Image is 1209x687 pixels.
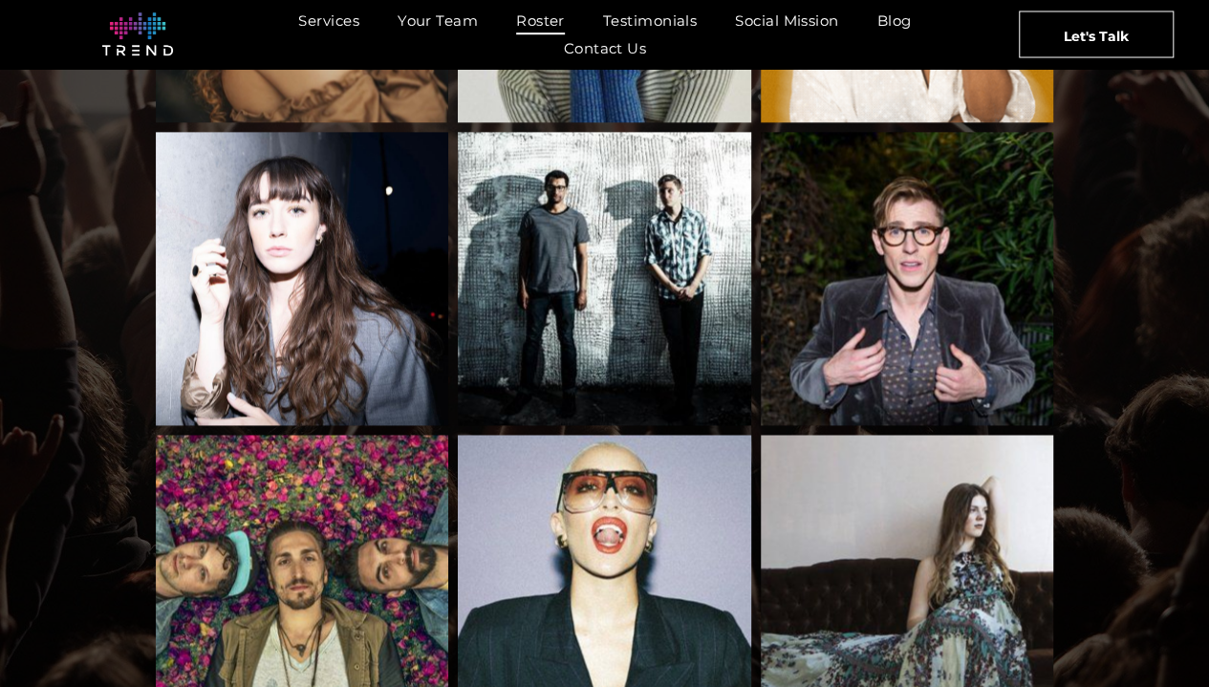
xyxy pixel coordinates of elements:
[458,132,751,425] a: In the whale
[1019,11,1174,57] a: Let's Talk
[865,465,1209,687] iframe: Chat Widget
[545,34,666,62] a: Contact Us
[858,7,931,34] a: Blog
[584,7,716,34] a: Testimonials
[716,7,857,34] a: Social Mission
[378,7,497,34] a: Your Team
[761,132,1054,425] a: Payson-Lewis
[156,132,449,425] a: Olivia Reid
[102,12,173,56] img: logo
[279,7,378,34] a: Services
[1064,11,1129,59] span: Let's Talk
[497,7,584,34] a: Roster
